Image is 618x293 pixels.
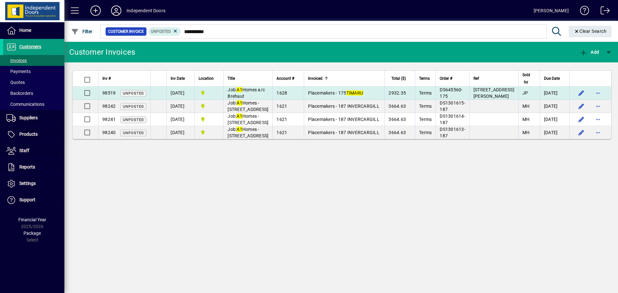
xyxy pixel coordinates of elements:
[166,113,194,126] td: [DATE]
[419,130,432,135] span: Terms
[102,90,116,96] span: 98519
[440,75,465,82] div: Order #
[540,87,569,100] td: [DATE]
[384,113,415,126] td: 3664.63
[522,71,530,86] span: Sold by
[123,105,144,109] span: Unposted
[576,127,586,138] button: Edit
[228,87,265,99] span: Job: Homes a/c Brehaut
[440,127,465,138] span: DS1301613-187
[534,5,569,16] div: [PERSON_NAME]
[3,176,64,192] a: Settings
[276,75,294,82] span: Account #
[228,100,268,112] span: Job: Homes - [STREET_ADDRESS]
[389,75,412,82] div: Total ($)
[544,75,566,82] div: Due Date
[3,110,64,126] a: Suppliers
[19,181,36,186] span: Settings
[574,29,607,34] span: Clear Search
[593,127,603,138] button: More options
[346,90,363,96] em: TIMARU
[576,88,586,98] button: Edit
[391,75,406,82] span: Total ($)
[308,75,323,82] span: Invoiced
[419,75,430,82] span: Terms
[3,77,64,88] a: Quotes
[593,88,603,98] button: More options
[276,75,300,82] div: Account #
[19,148,29,153] span: Staff
[19,164,35,169] span: Reports
[199,129,220,136] span: Timaru
[580,50,599,55] span: Add
[6,102,44,107] span: Communications
[522,71,536,86] div: Sold by
[6,69,31,74] span: Payments
[237,100,242,105] em: A1
[102,104,116,109] span: 98242
[522,130,530,135] span: MH
[593,114,603,124] button: More options
[3,126,64,142] a: Products
[419,117,432,122] span: Terms
[276,90,287,96] span: 1628
[199,116,220,123] span: Timaru
[148,27,181,36] mat-chip: Customer Invoice Status: Unposted
[228,114,268,125] span: Job: Homes - [STREET_ADDRESS]
[575,1,589,22] a: Knowledge Base
[171,75,191,82] div: Inv Date
[102,75,111,82] span: Inv #
[308,104,379,109] span: Placemakers - 187 INVERCARGILL
[237,127,242,132] em: A1
[522,90,528,96] span: JP
[228,127,268,138] span: Job: Homes - [STREET_ADDRESS]
[3,55,64,66] a: Invoices
[102,117,116,122] span: 98241
[569,26,612,37] button: Clear
[199,89,220,96] span: Timaru
[440,75,452,82] span: Order #
[578,46,601,58] button: Add
[19,28,31,33] span: Home
[384,126,415,139] td: 3664.63
[473,75,479,82] span: Ref
[308,75,380,82] div: Invoiced
[419,104,432,109] span: Terms
[228,75,268,82] div: Title
[71,29,93,34] span: Filter
[3,159,64,175] a: Reports
[69,47,135,57] div: Customer Invoices
[540,100,569,113] td: [DATE]
[70,26,94,37] button: Filter
[6,91,33,96] span: Backorders
[228,75,235,82] span: Title
[237,87,242,92] em: A1
[276,130,287,135] span: 1621
[473,75,514,82] div: Ref
[6,80,25,85] span: Quotes
[237,114,242,119] em: A1
[3,88,64,99] a: Backorders
[3,99,64,110] a: Communications
[544,75,560,82] span: Due Date
[23,231,41,236] span: Package
[440,100,465,112] span: DS1301615-187
[522,104,530,109] span: MH
[19,132,38,137] span: Products
[166,100,194,113] td: [DATE]
[85,5,106,16] button: Add
[19,44,41,49] span: Customers
[199,103,220,110] span: Timaru
[3,143,64,159] a: Staff
[123,91,144,96] span: Unposted
[308,90,363,96] span: Placemakers - 175
[166,126,194,139] td: [DATE]
[522,117,530,122] span: MH
[576,101,586,111] button: Edit
[166,87,194,100] td: [DATE]
[123,118,144,122] span: Unposted
[308,130,379,135] span: Placemakers - 187 INVERCARGILL
[199,75,214,82] span: Location
[384,87,415,100] td: 2932.35
[3,192,64,208] a: Support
